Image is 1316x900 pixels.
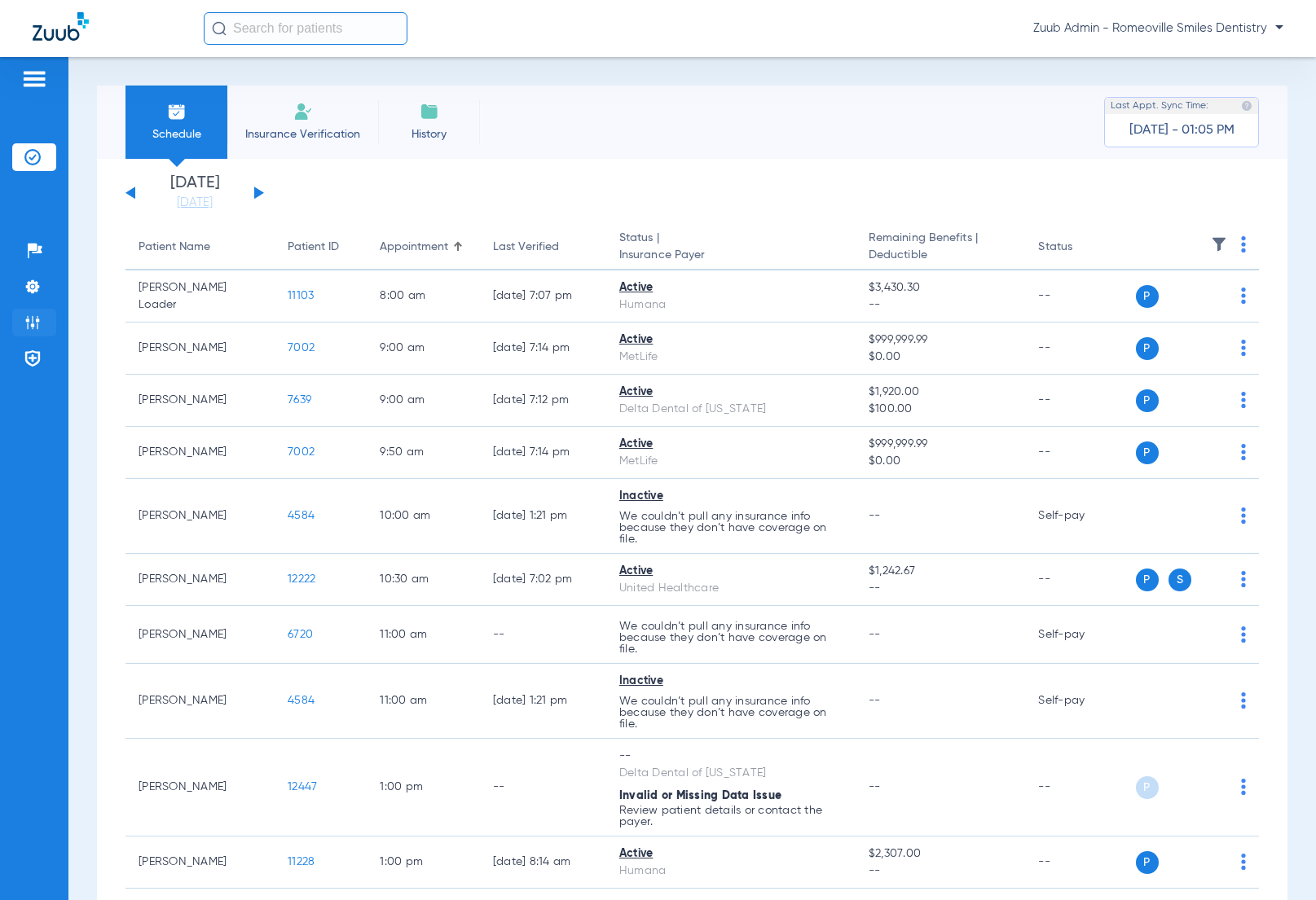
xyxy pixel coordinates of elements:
div: Appointment [380,239,448,256]
div: MetLife [619,349,843,366]
td: [DATE] 7:12 PM [480,375,606,427]
li: [DATE] [146,175,244,211]
span: 7002 [288,446,315,458]
img: group-dot-blue.svg [1241,507,1246,524]
td: [DATE] 7:07 PM [480,270,606,323]
td: -- [1025,323,1135,375]
img: Manual Insurance Verification [293,102,313,121]
span: P [1136,851,1159,874]
div: Last Verified [493,239,559,256]
div: Inactive [619,673,843,690]
span: Last Appt. Sync Time: [1111,98,1208,114]
img: group-dot-blue.svg [1241,288,1246,304]
img: History [420,102,439,121]
td: [PERSON_NAME] [125,836,275,889]
div: Active [619,279,843,296]
span: P [1136,389,1159,412]
span: Insurance Verification [240,126,366,143]
td: -- [1025,270,1135,323]
span: -- [869,781,881,792]
td: -- [480,739,606,836]
td: [PERSON_NAME] [125,375,275,427]
td: -- [1025,375,1135,427]
span: -- [869,629,881,640]
td: [DATE] 7:14 PM [480,323,606,375]
div: Humana [619,863,843,880]
span: $999,999.99 [869,331,1013,349]
span: $1,920.00 [869,384,1013,401]
span: Insurance Payer [619,247,843,264]
td: [PERSON_NAME] Loader [125,270,275,323]
span: 6720 [288,629,313,640]
img: group-dot-blue.svg [1241,444,1246,460]
span: -- [869,296,1013,314]
th: Remaining Benefits | [856,225,1026,270]
div: Active [619,845,843,863]
img: group-dot-blue.svg [1241,340,1246,356]
img: last sync help info [1241,100,1252,112]
span: 7639 [288,394,311,406]
td: 10:30 AM [367,554,479,606]
th: Status [1025,225,1135,270]
td: Self-pay [1025,479,1135,554]
span: $1,242.67 [869,563,1013,580]
span: -- [869,580,1013,597]
div: Active [619,563,843,580]
td: [PERSON_NAME] [125,739,275,836]
div: Humana [619,296,843,314]
td: -- [1025,554,1135,606]
span: $2,307.00 [869,845,1013,863]
div: -- [619,748,843,765]
div: Last Verified [493,239,593,256]
img: group-dot-blue.svg [1241,779,1246,795]
td: 9:50 AM [367,427,479,479]
span: [DATE] - 01:05 PM [1129,122,1235,138]
img: group-dot-blue.svg [1241,236,1246,252]
span: 4584 [288,695,315,706]
td: [PERSON_NAME] [125,664,275,739]
td: Self-pay [1025,664,1135,739]
td: [PERSON_NAME] [125,323,275,375]
div: Patient Name [139,239,262,256]
div: Active [619,436,843,453]
span: P [1136,337,1159,360]
td: [PERSON_NAME] [125,554,275,606]
span: $0.00 [869,349,1013,366]
img: group-dot-blue.svg [1241,626,1246,643]
div: Patient ID [288,239,339,256]
span: 7002 [288,342,315,353]
span: $0.00 [869,453,1013,470]
img: group-dot-blue.svg [1241,392,1246,408]
span: P [1136,441,1159,464]
td: [DATE] 1:21 PM [480,479,606,554]
img: Zuub Logo [33,12,89,41]
td: [DATE] 7:02 PM [480,554,606,606]
img: group-dot-blue.svg [1241,571,1246,587]
span: -- [869,695,881,706]
div: Inactive [619,488,843,505]
img: Schedule [167,102,187,121]
td: -- [1025,427,1135,479]
span: 11228 [288,856,315,867]
span: $3,430.30 [869,279,1013,296]
div: Patient ID [288,239,354,256]
td: [DATE] 8:14 AM [480,836,606,889]
span: $100.00 [869,401,1013,418]
td: 1:00 PM [367,739,479,836]
span: P [1136,569,1159,591]
td: [DATE] 1:21 PM [480,664,606,739]
td: 9:00 AM [367,375,479,427]
span: History [390,126,468,143]
span: -- [869,863,1013,880]
td: [PERSON_NAME] [125,427,275,479]
th: Status | [606,225,856,270]
td: [PERSON_NAME] [125,606,275,664]
div: Active [619,331,843,349]
td: 9:00 AM [367,323,479,375]
td: -- [1025,739,1135,836]
input: Search for patients [204,12,407,45]
img: filter.svg [1211,236,1227,252]
p: Review patient details or contact the payer. [619,805,843,828]
span: 12222 [288,573,315,585]
td: 11:00 AM [367,664,479,739]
